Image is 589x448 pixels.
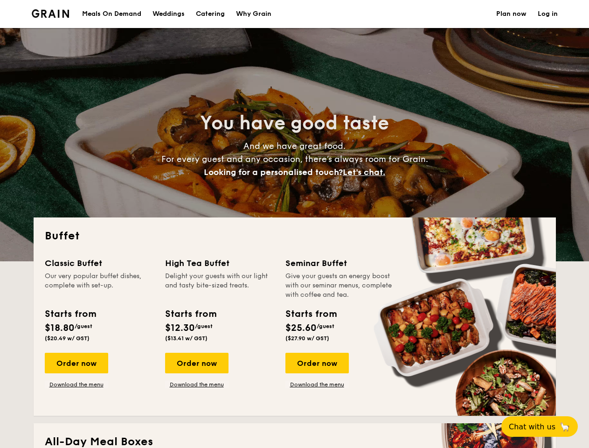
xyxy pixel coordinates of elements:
span: ($27.90 w/ GST) [285,335,329,342]
a: Download the menu [165,381,229,388]
span: $25.60 [285,322,317,334]
img: Grain [32,9,69,18]
div: Starts from [285,307,336,321]
div: Delight your guests with our light and tasty bite-sized treats. [165,272,274,300]
span: Let's chat. [343,167,385,177]
span: /guest [195,323,213,329]
span: $12.30 [165,322,195,334]
span: Looking for a personalised touch? [204,167,343,177]
span: /guest [75,323,92,329]
span: $18.80 [45,322,75,334]
div: High Tea Buffet [165,257,274,270]
span: 🦙 [559,421,570,432]
div: Classic Buffet [45,257,154,270]
a: Download the menu [285,381,349,388]
span: ($20.49 w/ GST) [45,335,90,342]
a: Download the menu [45,381,108,388]
button: Chat with us🦙 [501,416,578,437]
span: ($13.41 w/ GST) [165,335,208,342]
span: Chat with us [509,422,555,431]
div: Seminar Buffet [285,257,395,270]
div: Order now [165,353,229,373]
div: Starts from [165,307,216,321]
div: Order now [285,353,349,373]
div: Give your guests an energy boost with our seminar menus, complete with coffee and tea. [285,272,395,300]
span: /guest [317,323,334,329]
h2: Buffet [45,229,545,244]
div: Our very popular buffet dishes, complete with set-up. [45,272,154,300]
div: Starts from [45,307,96,321]
div: Order now [45,353,108,373]
span: And we have great food. For every guest and any occasion, there’s always room for Grain. [161,141,428,177]
a: Logotype [32,9,69,18]
span: You have good taste [200,112,389,134]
